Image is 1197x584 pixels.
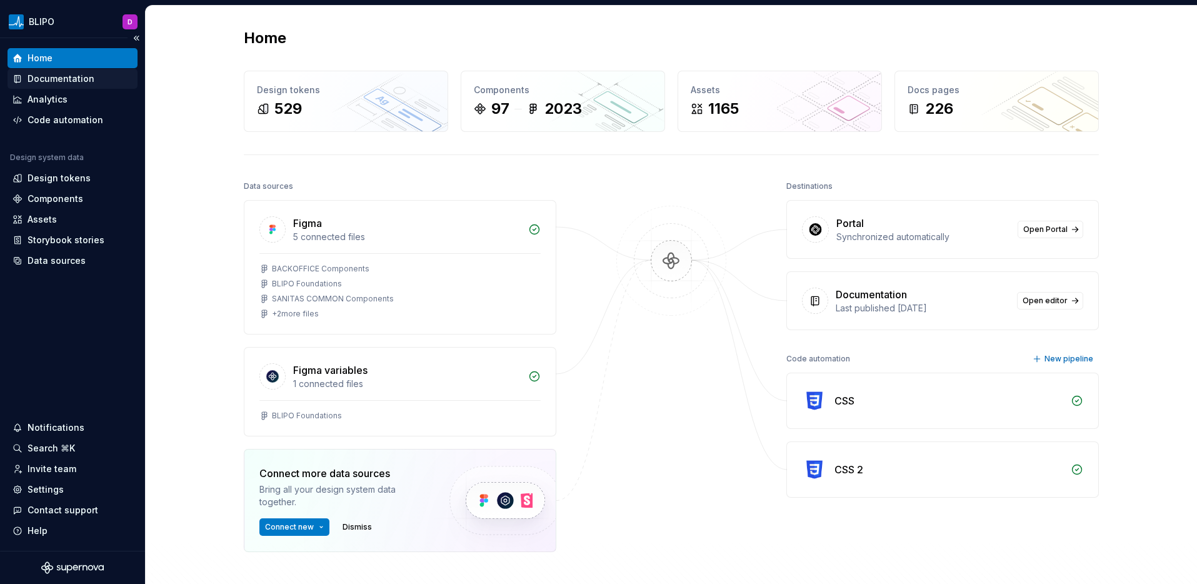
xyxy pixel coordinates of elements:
[28,213,57,226] div: Assets
[28,234,104,246] div: Storybook stories
[894,71,1099,132] a: Docs pages226
[28,525,48,537] div: Help
[28,483,64,496] div: Settings
[836,231,1010,243] div: Synchronized automatically
[28,172,91,184] div: Design tokens
[293,216,322,231] div: Figma
[834,462,863,477] div: CSS 2
[786,350,850,368] div: Code automation
[544,99,582,119] div: 2023
[259,483,428,508] div: Bring all your design system data together.
[272,279,342,289] div: BLIPO Foundations
[28,421,84,434] div: Notifications
[259,518,329,536] button: Connect new
[128,29,145,47] button: Collapse sidebar
[1023,296,1068,306] span: Open editor
[28,463,76,475] div: Invite team
[28,442,75,455] div: Search ⌘K
[908,84,1086,96] div: Docs pages
[3,8,143,35] button: BLIPOD
[293,378,521,390] div: 1 connected files
[28,504,98,516] div: Contact support
[244,28,286,48] h2: Home
[474,84,652,96] div: Components
[8,230,138,250] a: Storybook stories
[9,14,24,29] img: 45309493-d480-4fb3-9f86-8e3098b627c9.png
[272,294,394,304] div: SANITAS COMMON Components
[28,114,103,126] div: Code automation
[244,71,448,132] a: Design tokens529
[28,93,68,106] div: Analytics
[28,193,83,205] div: Components
[786,178,833,195] div: Destinations
[8,500,138,520] button: Contact support
[8,418,138,438] button: Notifications
[257,84,435,96] div: Design tokens
[244,347,556,436] a: Figma variables1 connected filesBLIPO Foundations
[1018,221,1083,238] a: Open Portal
[274,99,302,119] div: 529
[1017,292,1083,310] a: Open editor
[8,168,138,188] a: Design tokens
[28,254,86,267] div: Data sources
[244,178,293,195] div: Data sources
[836,287,907,302] div: Documentation
[925,99,953,119] div: 226
[343,522,372,532] span: Dismiss
[836,216,864,231] div: Portal
[8,110,138,130] a: Code automation
[708,99,739,119] div: 1165
[259,466,428,481] div: Connect more data sources
[8,189,138,209] a: Components
[8,521,138,541] button: Help
[1044,354,1093,364] span: New pipeline
[836,302,1009,315] div: Last published [DATE]
[272,411,342,421] div: BLIPO Foundations
[10,153,84,163] div: Design system data
[41,561,104,574] svg: Supernova Logo
[293,231,521,243] div: 5 connected files
[8,69,138,89] a: Documentation
[8,480,138,500] a: Settings
[128,17,133,27] div: D
[28,73,94,85] div: Documentation
[244,200,556,335] a: Figma5 connected filesBACKOFFICE ComponentsBLIPO FoundationsSANITAS COMMON Components+2more files
[491,99,509,119] div: 97
[272,264,369,274] div: BACKOFFICE Components
[834,393,854,408] div: CSS
[691,84,869,96] div: Assets
[1023,224,1068,234] span: Open Portal
[337,518,378,536] button: Dismiss
[8,48,138,68] a: Home
[28,52,53,64] div: Home
[8,209,138,229] a: Assets
[8,89,138,109] a: Analytics
[8,438,138,458] button: Search ⌘K
[272,309,319,319] div: + 2 more files
[678,71,882,132] a: Assets1165
[8,251,138,271] a: Data sources
[265,522,314,532] span: Connect new
[1029,350,1099,368] button: New pipeline
[293,363,368,378] div: Figma variables
[8,459,138,479] a: Invite team
[29,16,54,28] div: BLIPO
[461,71,665,132] a: Components972023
